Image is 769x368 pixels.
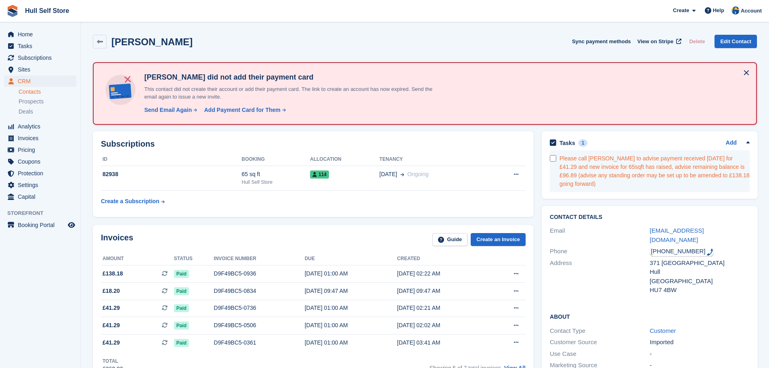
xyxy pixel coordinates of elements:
[305,269,397,278] div: [DATE] 01:00 AM
[18,76,66,87] span: CRM
[4,156,76,167] a: menu
[4,219,76,231] a: menu
[305,321,397,330] div: [DATE] 01:00 AM
[550,349,650,359] div: Use Case
[379,170,397,179] span: [DATE]
[204,106,281,114] div: Add Payment Card for Them
[397,287,490,295] div: [DATE] 09:47 AM
[174,252,214,265] th: Status
[634,35,683,48] a: View on Stripe
[4,64,76,75] a: menu
[18,132,66,144] span: Invoices
[650,349,750,359] div: -
[214,304,305,312] div: D9F49BC5-0736
[686,35,708,48] button: Delete
[214,321,305,330] div: D9F49BC5-0506
[559,139,575,147] h2: Tasks
[673,6,689,15] span: Create
[18,52,66,63] span: Subscriptions
[141,73,444,82] h4: [PERSON_NAME] did not add their payment card
[707,248,713,256] img: hfpfyWBK5wQHBAGPgDf9c6qAYOxxMAAAAASUVORK5CYII=
[241,170,310,179] div: 65 sq ft
[4,29,76,40] a: menu
[103,304,120,312] span: £41.29
[19,97,76,106] a: Prospects
[637,38,673,46] span: View on Stripe
[471,233,526,246] a: Create an Invoice
[6,5,19,17] img: stora-icon-8386f47178a22dfd0bd8f6a31ec36ba5ce8667c1dd55bd0f319d3a0aa187defe.svg
[241,153,310,166] th: Booking
[4,40,76,52] a: menu
[741,7,762,15] span: Account
[18,29,66,40] span: Home
[214,339,305,347] div: D9F49BC5-0361
[4,132,76,144] a: menu
[650,277,750,286] div: [GEOGRAPHIC_DATA]
[174,339,189,347] span: Paid
[19,98,44,105] span: Prospects
[101,153,241,166] th: ID
[397,269,490,278] div: [DATE] 02:22 AM
[397,304,490,312] div: [DATE] 02:21 AM
[18,64,66,75] span: Sites
[174,270,189,278] span: Paid
[650,338,750,347] div: Imported
[4,144,76,156] a: menu
[550,226,650,244] div: Email
[19,88,76,96] a: Contacts
[305,252,397,265] th: Due
[379,153,488,166] th: Tenancy
[4,121,76,132] a: menu
[18,219,66,231] span: Booking Portal
[650,227,704,243] a: [EMAIL_ADDRESS][DOMAIN_NAME]
[550,326,650,336] div: Contact Type
[572,35,631,48] button: Sync payment methods
[650,286,750,295] div: HU7 4BW
[241,179,310,186] div: Hull Self Store
[650,247,714,256] div: Call: +447518772187
[305,287,397,295] div: [DATE] 09:47 AM
[4,76,76,87] a: menu
[18,40,66,52] span: Tasks
[310,170,329,179] span: 114
[18,168,66,179] span: Protection
[101,233,133,246] h2: Invoices
[22,4,72,17] a: Hull Self Store
[141,85,444,101] p: This contact did not create their account or add their payment card. The link to create an accoun...
[103,73,138,107] img: no-card-linked-e7822e413c904bf8b177c4d89f31251c4716f9871600ec3ca5bfc59e148c83f4.svg
[397,339,490,347] div: [DATE] 03:41 AM
[4,191,76,202] a: menu
[4,168,76,179] a: menu
[578,139,588,147] div: 1
[18,191,66,202] span: Capital
[103,287,120,295] span: £18.20
[4,179,76,191] a: menu
[310,153,379,166] th: Allocation
[144,106,192,114] div: Send Email Again
[18,179,66,191] span: Settings
[101,197,159,206] div: Create a Subscription
[101,139,526,149] h2: Subscriptions
[174,322,189,330] span: Paid
[18,156,66,167] span: Coupons
[731,6,740,15] img: Hull Self Store
[19,107,76,116] a: Deals
[201,106,287,114] a: Add Payment Card for Them
[550,338,650,347] div: Customer Source
[19,108,33,116] span: Deals
[103,321,120,330] span: £41.29
[650,267,750,277] div: Hull
[397,252,490,265] th: Created
[174,304,189,312] span: Paid
[305,339,397,347] div: [DATE] 01:00 AM
[432,233,468,246] a: Guide
[101,170,241,179] div: 82938
[7,209,80,217] span: Storefront
[101,194,165,209] a: Create a Subscription
[550,214,750,221] h2: Contact Details
[713,6,724,15] span: Help
[67,220,76,230] a: Preview store
[550,312,750,320] h2: About
[650,259,750,268] div: 371 [GEOGRAPHIC_DATA]
[407,171,429,177] span: Ongoing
